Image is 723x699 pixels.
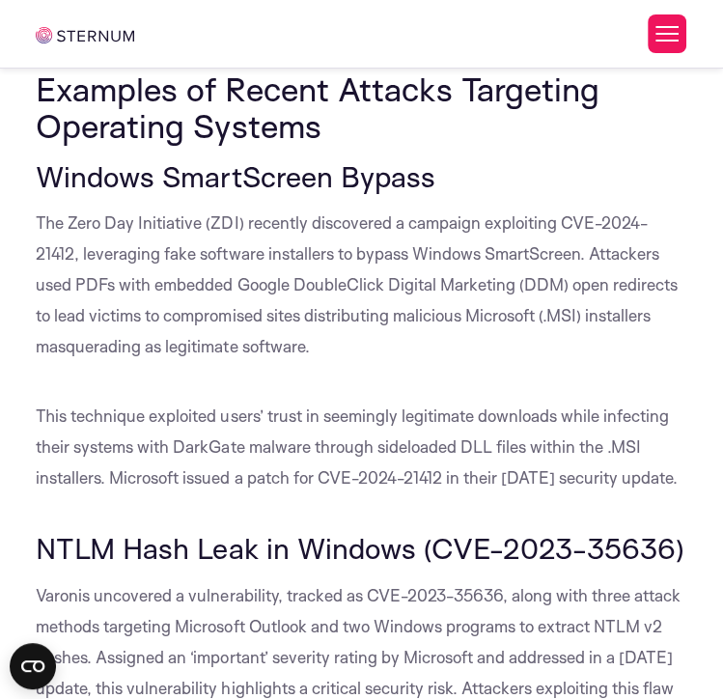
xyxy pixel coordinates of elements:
button: Toggle Menu [648,14,686,53]
span: NTLM Hash Leak in Windows (CVE-2023-35636) [36,530,683,566]
span: This technique exploited users’ trust in seemingly legitimate downloads while infecting their sys... [36,405,677,488]
span: Examples of Recent Attacks Targeting Operating Systems [36,69,598,146]
span: The Zero Day Initiative (ZDI) recently discovered a campaign exploiting CVE-2024-21412, leveragin... [36,212,677,356]
img: sternum iot [36,27,133,43]
button: Open CMP widget [10,643,56,689]
span: Windows SmartScreen Bypass [36,158,434,194]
